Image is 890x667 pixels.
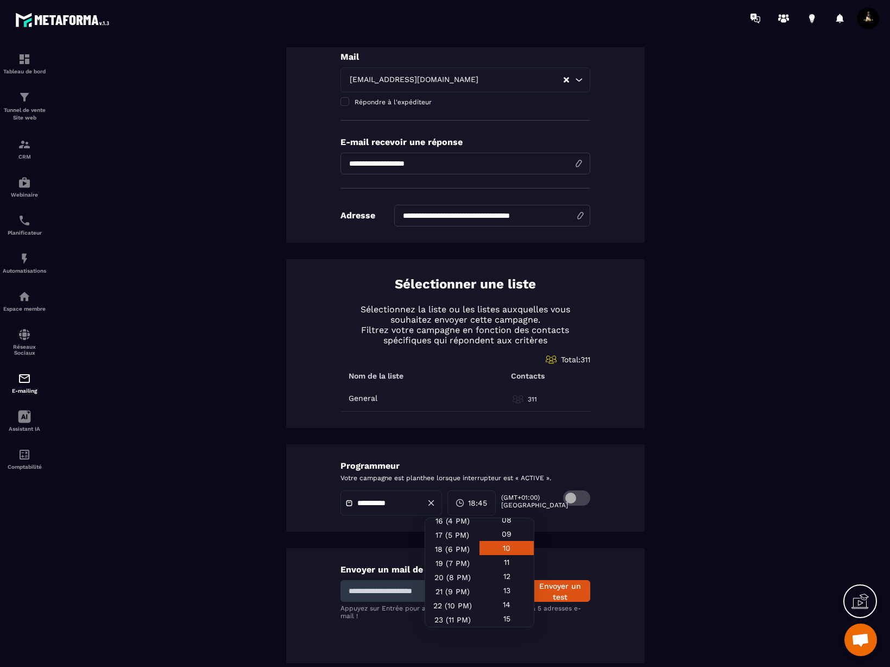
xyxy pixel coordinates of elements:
[18,214,31,227] img: scheduler
[18,328,31,341] img: social-network
[340,325,590,345] p: Filtrez votre campagne en fonction des contacts spécifiques qui répondent aux critères
[3,426,46,432] p: Assistant IA
[479,569,534,583] div: 12
[511,372,545,380] p: Contacts
[18,176,31,189] img: automations
[425,514,479,528] div: 16 (4 PM)
[340,52,590,62] p: Mail
[3,106,46,122] p: Tunnel de vente Site web
[3,130,46,168] a: formationformationCRM
[564,76,569,84] button: Clear Selected
[395,275,536,293] p: Sélectionner une liste
[531,580,590,602] button: Envoyer un test
[528,395,537,404] p: 311
[3,402,46,440] a: Assistant IA
[479,513,534,527] div: 08
[3,154,46,160] p: CRM
[425,570,479,584] div: 20 (8 PM)
[3,244,46,282] a: automationsautomationsAutomatisations
[15,10,113,30] img: logo
[3,268,46,274] p: Automatisations
[3,45,46,83] a: formationformationTableau de bord
[355,98,432,106] span: Répondre à l'expéditeur
[3,282,46,320] a: automationsautomationsEspace membre
[18,448,31,461] img: accountant
[3,206,46,244] a: schedulerschedulerPlanificateur
[3,192,46,198] p: Webinaire
[425,556,479,570] div: 19 (7 PM)
[425,584,479,599] div: 21 (9 PM)
[501,494,548,509] p: (GMT+01:00) [GEOGRAPHIC_DATA]
[340,474,590,482] p: Votre campagne est planthee lorsque interrupteur est « ACTIVE ».
[479,583,534,597] div: 13
[18,138,31,151] img: formation
[425,542,479,556] div: 18 (6 PM)
[3,83,46,130] a: formationformationTunnel de vente Site web
[425,528,479,542] div: 17 (5 PM)
[340,210,375,221] p: Adresse
[479,555,534,569] div: 11
[479,626,534,640] div: 16
[340,304,590,325] p: Sélectionnez la liste ou les listes auxquelles vous souhaitez envoyer cette campagne.
[3,440,46,478] a: accountantaccountantComptabilité
[348,74,481,86] span: [EMAIL_ADDRESS][DOMAIN_NAME]
[3,306,46,312] p: Espace membre
[3,68,46,74] p: Tableau de bord
[3,344,46,356] p: Réseaux Sociaux
[425,613,479,627] div: 23 (11 PM)
[340,605,590,620] p: Appuyez sur Entrée pour ajouter un e-mail ! Saisissez jusqu'à 5 adresses e-mail !
[18,290,31,303] img: automations
[18,91,31,104] img: formation
[340,564,590,575] p: Envoyer un mail de test
[349,394,377,402] p: General
[3,168,46,206] a: automationsautomationsWebinaire
[479,527,534,541] div: 09
[18,53,31,66] img: formation
[3,320,46,364] a: social-networksocial-networkRéseaux Sociaux
[349,372,403,380] p: Nom de la liste
[18,372,31,385] img: email
[468,498,487,508] span: 18:45
[425,599,479,613] div: 22 (10 PM)
[3,388,46,394] p: E-mailing
[340,137,590,147] p: E-mail recevoir une réponse
[561,355,590,364] span: Total: 311
[3,464,46,470] p: Comptabilité
[479,597,534,612] div: 14
[340,461,590,471] p: Programmeur
[3,364,46,402] a: emailemailE-mailing
[481,74,563,86] input: Search for option
[18,252,31,265] img: automations
[340,67,590,92] div: Search for option
[479,612,534,626] div: 15
[479,541,534,555] div: 10
[3,230,46,236] p: Planificateur
[844,624,877,656] div: Ouvrir le chat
